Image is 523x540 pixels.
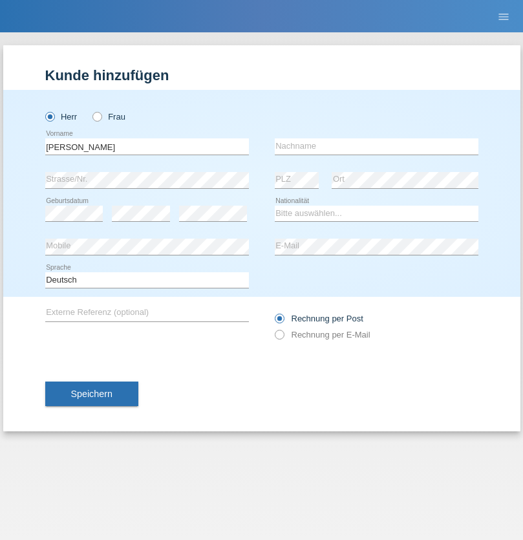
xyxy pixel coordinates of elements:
[275,314,363,323] label: Rechnung per Post
[45,112,78,122] label: Herr
[497,10,510,23] i: menu
[71,389,112,399] span: Speichern
[92,112,101,120] input: Frau
[275,330,283,346] input: Rechnung per E-Mail
[275,314,283,330] input: Rechnung per Post
[491,12,517,20] a: menu
[92,112,125,122] label: Frau
[45,67,478,83] h1: Kunde hinzufügen
[275,330,370,340] label: Rechnung per E-Mail
[45,382,138,406] button: Speichern
[45,112,54,120] input: Herr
